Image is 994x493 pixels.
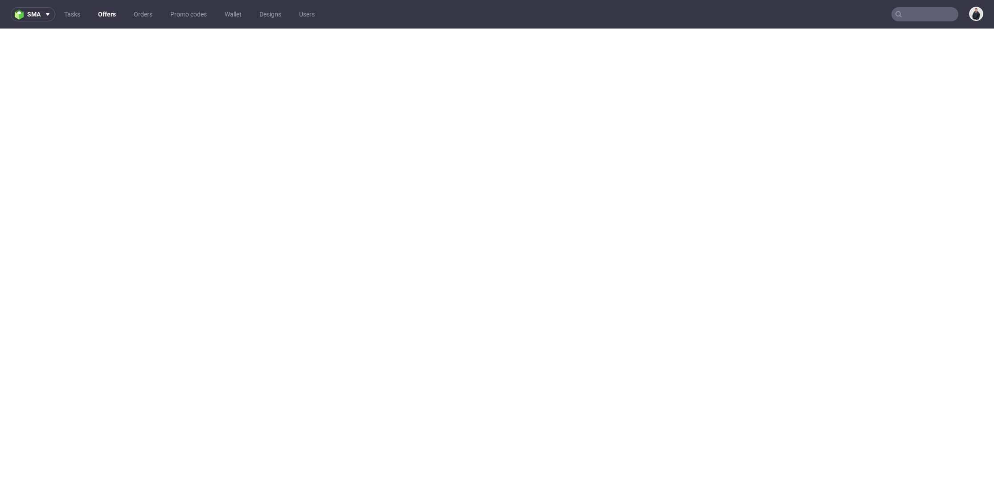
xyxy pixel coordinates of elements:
a: Tasks [59,7,86,21]
span: sma [27,11,41,17]
a: Wallet [219,7,247,21]
a: Offers [93,7,121,21]
img: logo [15,9,27,20]
img: Adrian Margula [970,8,982,20]
button: sma [11,7,55,21]
a: Designs [254,7,287,21]
a: Promo codes [165,7,212,21]
a: Orders [128,7,158,21]
a: Users [294,7,320,21]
